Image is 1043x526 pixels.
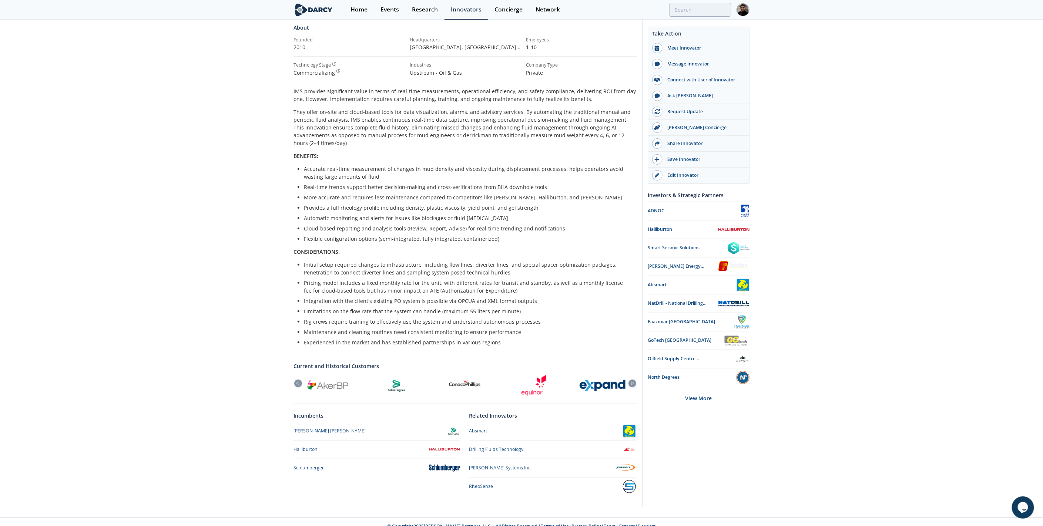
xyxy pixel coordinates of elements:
[494,7,523,13] div: Concierge
[294,87,637,103] p: IMS provides significant value in terms of real-time measurements, operational efficiency, and sa...
[304,225,632,232] li: Cloud-based reporting and analysis tools (Review, Report, Advise) for real-time trending and noti...
[663,140,745,147] div: Share Innovator
[294,62,331,68] div: Technology Stage
[663,45,745,51] div: Meet Innovator
[526,69,543,76] span: Private
[648,260,749,273] a: [PERSON_NAME] Energy Services Tucker Energy Services
[294,248,340,255] strong: CONSIDERATIONS:
[332,62,336,66] img: information.svg
[648,371,749,384] a: North Degrees North Degrees
[469,480,636,493] a: RheoSense RheoSense
[447,425,460,438] img: Baker Hughes
[305,380,351,391] img: AkerBP
[663,77,745,83] div: Connect with User of Innovator
[623,480,636,493] img: RheoSense
[351,7,368,13] div: Home
[737,371,749,384] img: North Degrees
[723,334,749,347] img: GoTech Saudi Arabia
[304,204,632,212] li: Provides a full rheology profile including density, plastic viscosity, yield point, and gel strength
[294,108,637,147] p: They offer on-site and cloud-based tools for data visualization, alarms, and advisory services. B...
[294,24,637,37] div: About
[294,43,405,51] p: 2010
[536,7,560,13] div: Network
[648,226,718,233] div: Halliburton
[304,261,632,276] li: Initial setup required changes to infrastructure, including flow lines, diverter lines, and speci...
[294,446,318,453] div: Halliburton
[429,465,460,472] img: Schlumberger
[294,443,460,456] a: Halliburton Halliburton
[737,353,749,365] img: Oilfield Supply Centre Dubai
[648,337,723,344] div: GoTech [GEOGRAPHIC_DATA]
[648,387,749,410] div: View More
[304,214,632,222] li: Automatic monitoring and alerts for issues like blockages or fluid [MEDICAL_DATA]
[304,183,632,191] li: Real-time trends support better decision-making and cross-verifications from BHA downhole tools
[648,297,749,310] a: NatDrill - National Drilling Equipment NatDrill - National Drilling Equipment
[648,208,741,214] div: ADNOC
[429,448,460,451] img: Halliburton
[410,37,521,43] div: Headquarters
[663,172,745,179] div: Edit Innovator
[526,37,637,43] div: Employees
[737,3,749,16] img: Profile
[526,62,637,68] div: Company Type
[648,263,718,270] div: [PERSON_NAME] Energy Services
[718,228,749,230] img: Halliburton
[410,62,521,68] div: Industries
[304,307,632,315] li: Limitations on the flow rate that the system can handle (maximum 55 liters per minute)
[648,334,749,347] a: GoTech [GEOGRAPHIC_DATA] GoTech Saudi Arabia
[336,69,341,73] img: information.svg
[741,205,749,218] img: ADNOC
[648,279,749,291] a: Absmart Absmart
[469,446,524,453] div: Drilling Fluids Technology
[648,316,749,328] a: Faazmiar [GEOGRAPHIC_DATA] Faazmiar Malaysia
[648,374,737,381] div: North Degrees
[735,316,749,328] img: Faazmiar Malaysia
[304,235,632,243] li: Flexible configuration options (semi-integrated, fully integrated, containerized)
[304,279,632,294] li: Pricing model includes a fixed monthly rate for the unit, with different rates for transit and st...
[623,443,636,456] img: Drilling Fluids Technology
[663,124,745,131] div: [PERSON_NAME] Concierge
[1012,496,1036,519] iframe: chat widget
[648,30,749,40] div: Take Action
[294,428,366,434] div: [PERSON_NAME] [PERSON_NAME]
[669,3,731,17] input: Advanced Search
[469,428,487,434] div: Absmart
[728,242,749,254] img: Smart Seismic Solutions
[410,43,521,51] p: [GEOGRAPHIC_DATA], [GEOGRAPHIC_DATA] , [GEOGRAPHIC_DATA]
[648,318,735,325] div: Faazmiar [GEOGRAPHIC_DATA]
[648,152,749,168] button: Save Innovator
[521,375,546,396] img: Equinor
[648,245,728,251] div: Smart Seismic Solutions
[648,168,749,183] a: Edit Innovator
[304,297,632,305] li: Integration with the client's existing PO system is possible via OPCUA and XML format outputs
[663,108,745,115] div: Request Update
[304,338,632,346] li: Experienced in the market and has established partnerships in various regions
[294,462,460,475] a: Schlumberger Schlumberger
[469,483,493,490] div: RheoSense
[718,300,749,307] img: NatDrill - National Drilling Equipment
[648,205,749,218] a: ADNOC ADNOC
[469,425,636,438] a: Absmart Absmart
[410,69,462,76] span: Upstream - Oil & Gas
[294,412,323,419] a: Incumbents
[648,300,718,307] div: NatDrill - National Drilling Equipment
[294,362,637,370] a: Current and Historical Customers
[446,375,484,396] img: ConocoPhillips
[718,261,749,272] img: Tucker Energy Services
[648,353,749,365] a: Oilfield Supply Centre [GEOGRAPHIC_DATA] Oilfield Supply Centre Dubai
[648,355,737,362] div: Oilfield Supply Centre [GEOGRAPHIC_DATA]
[469,462,636,475] a: [PERSON_NAME] Systems Inc. Pason Systems Inc.
[304,193,632,201] li: More accurate and requires less maintenance compared to competitors like [PERSON_NAME], Halliburt...
[469,443,636,456] a: Drilling Fluids Technology Drilling Fluids Technology
[294,37,405,43] div: Founded
[469,465,532,471] div: [PERSON_NAME] Systems Inc.
[304,165,632,181] li: Accurate real-time measurement of changes in mud density and viscosity during displacement proces...
[737,279,749,291] img: Absmart
[648,189,749,202] div: Investors & Strategic Partners
[615,462,636,475] img: Pason Systems Inc.
[648,223,749,236] a: Halliburton Halliburton
[412,7,438,13] div: Research
[663,61,745,67] div: Message Innovator
[469,412,517,419] a: Related Innovators
[386,375,407,396] img: Baker Hughes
